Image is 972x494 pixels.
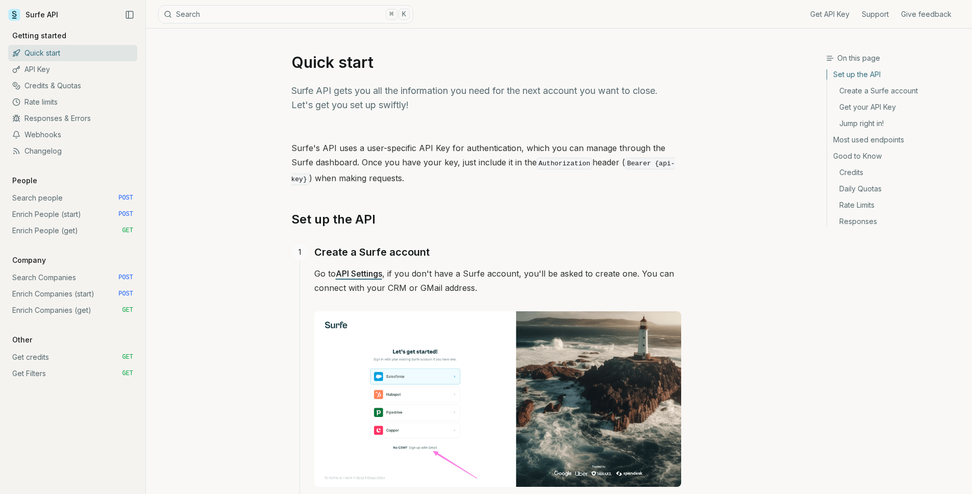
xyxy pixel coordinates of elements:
[8,365,137,382] a: Get Filters GET
[8,94,137,110] a: Rate limits
[122,227,133,235] span: GET
[826,53,964,63] h3: On this page
[291,53,681,71] h1: Quick start
[8,143,137,159] a: Changelog
[8,335,36,345] p: Other
[398,9,410,20] kbd: K
[827,132,964,148] a: Most used endpoints
[827,213,964,227] a: Responses
[336,268,382,279] a: API Settings
[158,5,413,23] button: Search⌘K
[8,190,137,206] a: Search people POST
[386,9,397,20] kbd: ⌘
[827,148,964,164] a: Good to Know
[122,306,133,314] span: GET
[8,349,137,365] a: Get credits GET
[291,211,376,228] a: Set up the API
[8,127,137,143] a: Webhooks
[314,266,681,295] p: Go to , if you don't have a Surfe account, you'll be asked to create one. You can connect with yo...
[827,69,964,83] a: Set up the API
[8,255,50,265] p: Company
[901,9,952,19] a: Give feedback
[8,31,70,41] p: Getting started
[8,223,137,239] a: Enrich People (get) GET
[314,244,430,260] a: Create a Surfe account
[862,9,889,19] a: Support
[8,110,137,127] a: Responses & Errors
[118,194,133,202] span: POST
[118,210,133,218] span: POST
[827,115,964,132] a: Jump right in!
[8,7,58,22] a: Surfe API
[8,78,137,94] a: Credits & Quotas
[827,197,964,213] a: Rate Limits
[122,7,137,22] button: Collapse Sidebar
[827,164,964,181] a: Credits
[8,302,137,318] a: Enrich Companies (get) GET
[8,269,137,286] a: Search Companies POST
[8,206,137,223] a: Enrich People (start) POST
[118,274,133,282] span: POST
[118,290,133,298] span: POST
[291,84,681,112] p: Surfe API gets you all the information you need for the next account you want to close. Let's get...
[810,9,850,19] a: Get API Key
[8,45,137,61] a: Quick start
[122,353,133,361] span: GET
[8,176,41,186] p: People
[314,311,681,487] img: Image
[291,141,681,187] p: Surfe's API uses a user-specific API Key for authentication, which you can manage through the Sur...
[537,158,592,169] code: Authorization
[8,61,137,78] a: API Key
[8,286,137,302] a: Enrich Companies (start) POST
[827,83,964,99] a: Create a Surfe account
[827,181,964,197] a: Daily Quotas
[827,99,964,115] a: Get your API Key
[122,369,133,378] span: GET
